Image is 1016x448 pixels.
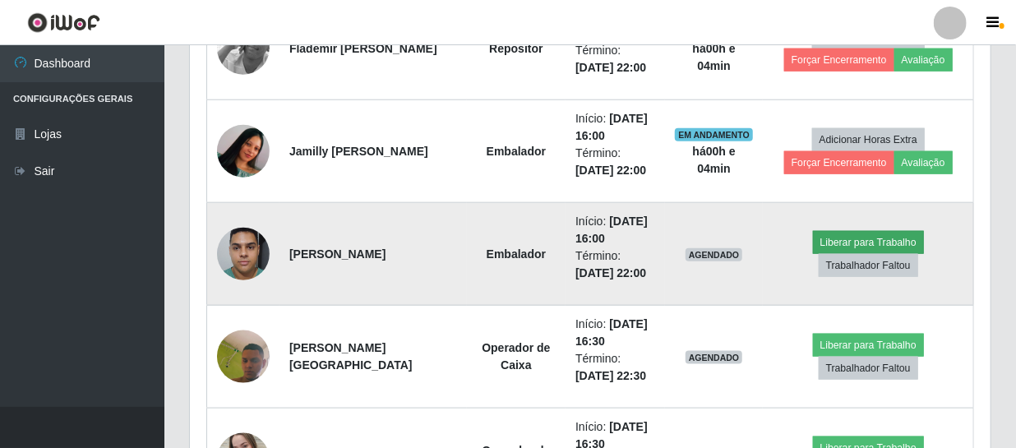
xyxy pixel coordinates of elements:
[686,248,743,261] span: AGENDADO
[812,128,925,151] button: Adicionar Horas Extra
[27,12,100,33] img: CoreUI Logo
[784,151,894,174] button: Forçar Encerramento
[819,357,918,380] button: Trabalhador Faltou
[575,112,648,142] time: [DATE] 16:00
[575,215,648,245] time: [DATE] 16:00
[575,316,655,350] li: Início:
[575,42,655,76] li: Término:
[575,266,646,279] time: [DATE] 22:00
[575,110,655,145] li: Início:
[217,219,270,289] img: 1738540526500.jpeg
[693,145,736,175] strong: há 00 h e 04 min
[575,213,655,247] li: Início:
[487,145,546,158] strong: Embalador
[289,341,413,372] strong: [PERSON_NAME][GEOGRAPHIC_DATA]
[693,42,736,72] strong: há 00 h e 04 min
[894,48,953,72] button: Avaliação
[489,42,543,55] strong: Repositor
[575,164,646,177] time: [DATE] 22:00
[575,61,646,74] time: [DATE] 22:00
[819,254,918,277] button: Trabalhador Faltou
[217,298,270,416] img: 1742995896135.jpeg
[575,145,655,179] li: Término:
[675,128,753,141] span: EM ANDAMENTO
[575,350,655,385] li: Término:
[813,334,924,357] button: Liberar para Trabalho
[217,93,270,210] img: 1699121577168.jpeg
[289,247,386,261] strong: [PERSON_NAME]
[894,151,953,174] button: Avaliação
[575,317,648,348] time: [DATE] 16:30
[813,231,924,254] button: Liberar para Trabalho
[575,247,655,282] li: Término:
[217,2,270,95] img: 1677862473540.jpeg
[575,369,646,382] time: [DATE] 22:30
[686,351,743,364] span: AGENDADO
[482,341,550,372] strong: Operador de Caixa
[289,42,437,55] strong: Flademir [PERSON_NAME]
[784,48,894,72] button: Forçar Encerramento
[289,145,428,158] strong: Jamilly [PERSON_NAME]
[487,247,546,261] strong: Embalador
